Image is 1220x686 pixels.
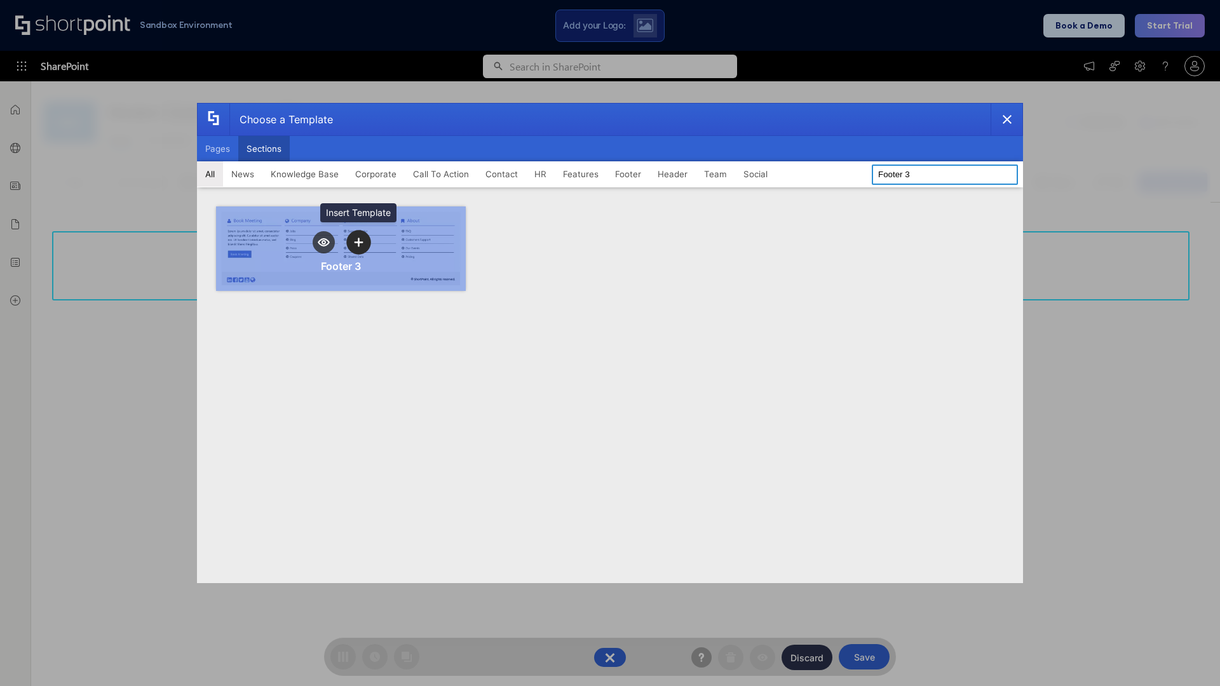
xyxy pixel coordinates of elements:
button: Call To Action [405,161,477,187]
div: Choose a Template [229,104,333,135]
button: Team [696,161,735,187]
div: template selector [197,103,1023,583]
button: Features [555,161,607,187]
button: Corporate [347,161,405,187]
button: Knowledge Base [262,161,347,187]
button: Pages [197,136,238,161]
iframe: Chat Widget [1156,625,1220,686]
button: All [197,161,223,187]
button: Footer [607,161,649,187]
button: Header [649,161,696,187]
input: Search [872,165,1018,185]
button: Social [735,161,776,187]
div: Footer 3 [321,260,361,272]
button: Sections [238,136,290,161]
button: Contact [477,161,526,187]
button: News [223,161,262,187]
button: HR [526,161,555,187]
